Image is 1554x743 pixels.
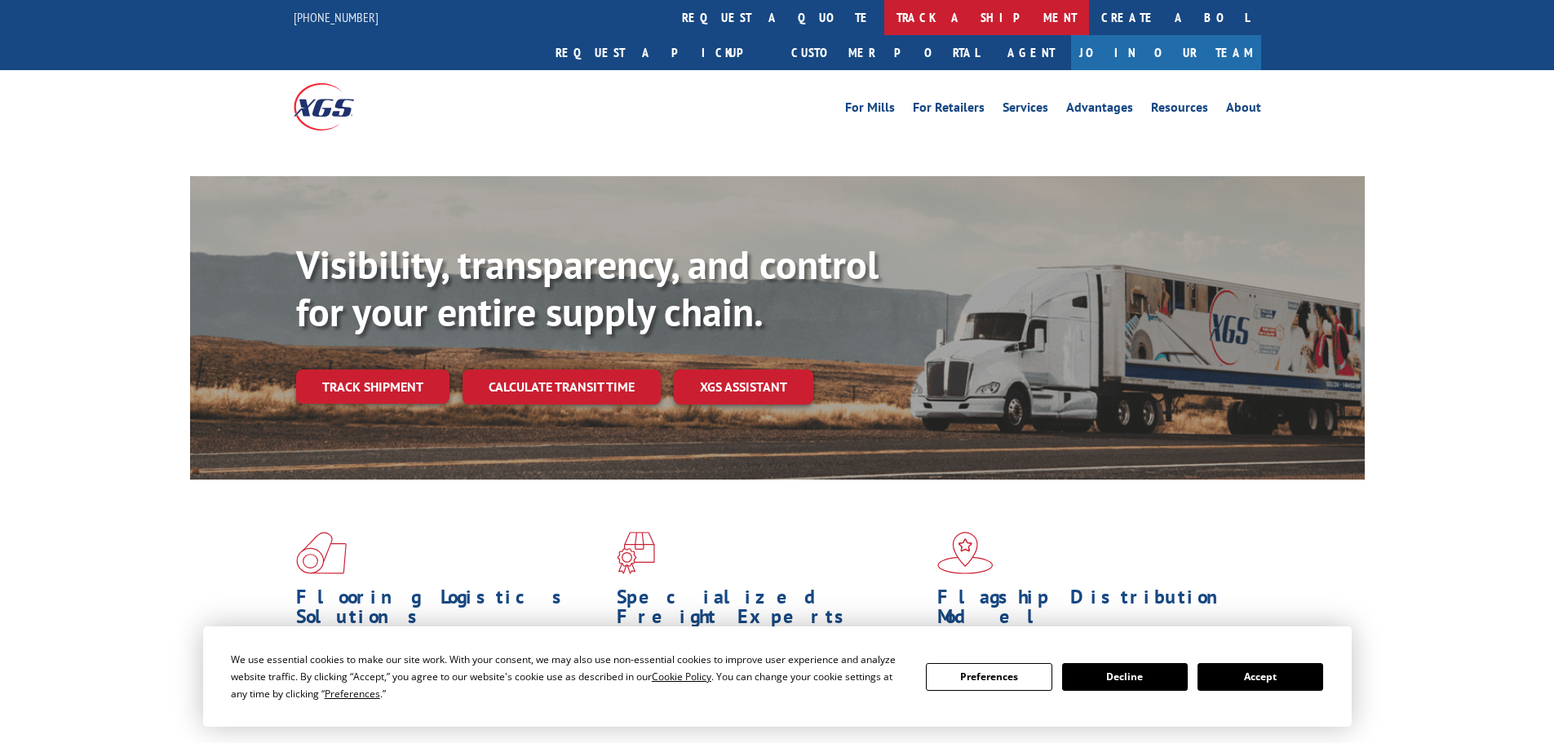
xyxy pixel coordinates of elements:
[543,35,779,70] a: Request a pickup
[294,9,379,25] a: [PHONE_NUMBER]
[1071,35,1261,70] a: Join Our Team
[1062,663,1188,691] button: Decline
[1066,101,1133,119] a: Advantages
[325,687,380,701] span: Preferences
[296,239,879,337] b: Visibility, transparency, and control for your entire supply chain.
[1003,101,1048,119] a: Services
[296,532,347,574] img: xgs-icon-total-supply-chain-intelligence-red
[203,626,1352,727] div: Cookie Consent Prompt
[463,369,661,405] a: Calculate transit time
[231,651,906,702] div: We use essential cookies to make our site work. With your consent, we may also use non-essential ...
[991,35,1071,70] a: Agent
[845,101,895,119] a: For Mills
[1198,663,1323,691] button: Accept
[926,663,1051,691] button: Preferences
[296,587,604,635] h1: Flooring Logistics Solutions
[937,532,994,574] img: xgs-icon-flagship-distribution-model-red
[617,587,925,635] h1: Specialized Freight Experts
[652,670,711,683] span: Cookie Policy
[937,587,1246,635] h1: Flagship Distribution Model
[617,532,655,574] img: xgs-icon-focused-on-flooring-red
[674,369,813,405] a: XGS ASSISTANT
[1151,101,1208,119] a: Resources
[296,369,449,404] a: Track shipment
[1226,101,1261,119] a: About
[779,35,991,70] a: Customer Portal
[913,101,985,119] a: For Retailers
